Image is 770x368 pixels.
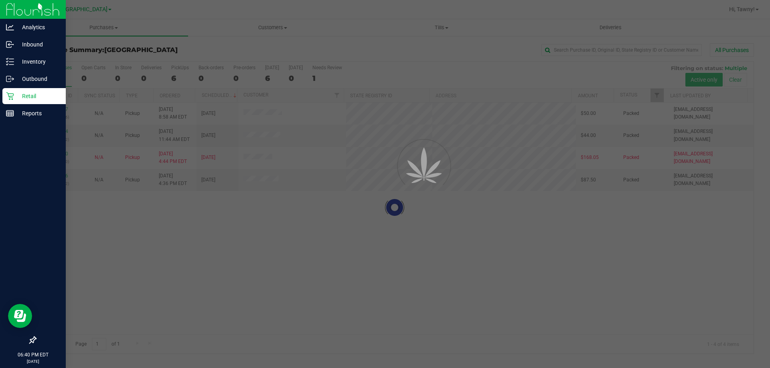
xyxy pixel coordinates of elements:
[6,75,14,83] inline-svg: Outbound
[6,23,14,31] inline-svg: Analytics
[14,57,62,66] p: Inventory
[6,109,14,117] inline-svg: Reports
[14,109,62,118] p: Reports
[6,40,14,48] inline-svg: Inbound
[8,304,32,328] iframe: Resource center
[6,92,14,100] inline-svg: Retail
[6,58,14,66] inline-svg: Inventory
[14,74,62,84] p: Outbound
[14,40,62,49] p: Inbound
[14,91,62,101] p: Retail
[4,351,62,358] p: 06:40 PM EDT
[4,358,62,364] p: [DATE]
[14,22,62,32] p: Analytics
